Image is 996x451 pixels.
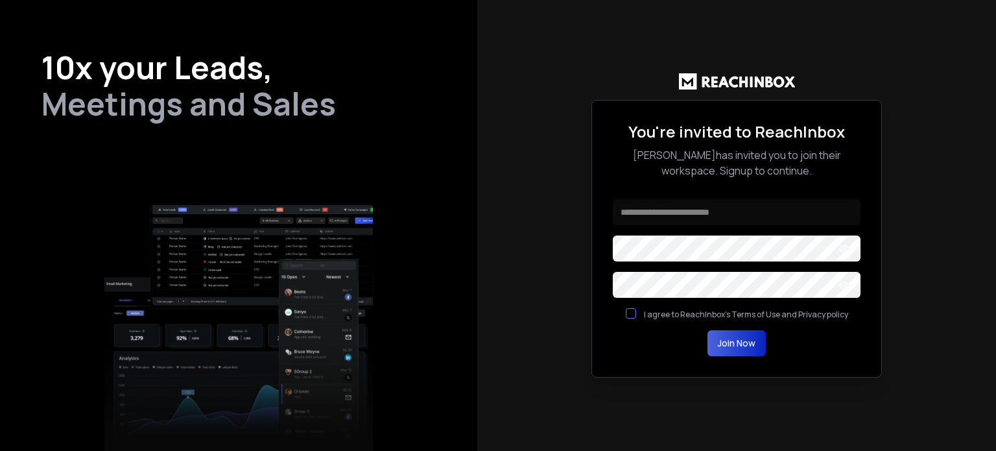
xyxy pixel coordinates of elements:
button: Join Now [707,330,766,356]
p: [PERSON_NAME] has invited you to join their workspace. Signup to continue. [613,147,860,178]
label: I agree to ReachInbox's Terms of Use and Privacy policy [644,309,848,320]
h2: You're invited to ReachInbox [613,121,860,142]
h1: 10x your Leads, [41,52,436,83]
h2: Meetings and Sales [41,88,436,119]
